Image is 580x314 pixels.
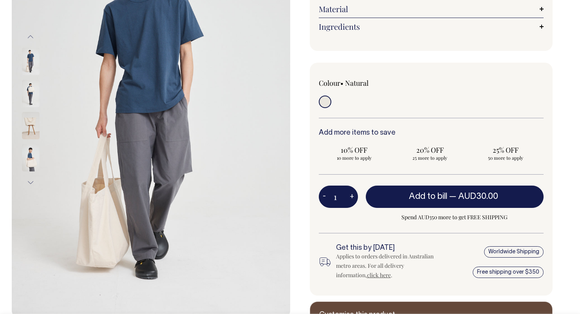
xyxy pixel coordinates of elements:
img: natural [22,48,40,75]
span: 50 more to apply [474,155,537,161]
button: - [319,189,330,205]
a: Ingredients [319,22,544,31]
button: Previous [25,28,36,45]
span: 25 more to apply [398,155,461,161]
span: Spend AUD350 more to get FREE SHIPPING [366,213,544,222]
h6: Add more items to save [319,129,544,137]
span: AUD30.00 [458,193,498,200]
span: 20% OFF [398,145,461,155]
span: — [449,193,500,200]
img: natural [22,144,40,171]
span: 25% OFF [474,145,537,155]
div: Colour [319,78,409,88]
button: Next [25,174,36,191]
button: + [346,189,358,205]
span: 10 more to apply [323,155,386,161]
input: 10% OFF 10 more to apply [319,143,390,163]
button: Add to bill —AUD30.00 [366,186,544,208]
div: Applies to orders delivered in Australian metro areas. For all delivery information, . [336,252,441,280]
input: 25% OFF 50 more to apply [470,143,541,163]
img: natural [22,80,40,107]
span: 10% OFF [323,145,386,155]
input: 20% OFF 25 more to apply [394,143,465,163]
img: natural [22,112,40,139]
a: click here [367,271,391,279]
span: • [340,78,343,88]
a: Material [319,4,544,14]
label: Natural [345,78,369,88]
span: Add to bill [409,193,447,200]
h6: Get this by [DATE] [336,244,441,252]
